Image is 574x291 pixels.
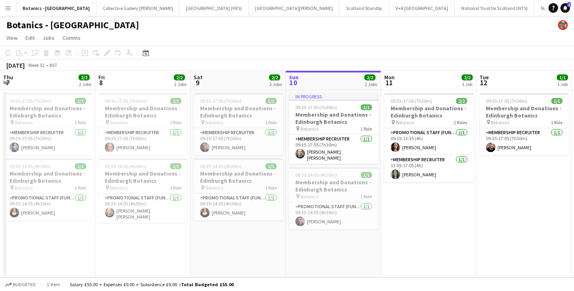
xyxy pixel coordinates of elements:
span: Botanics [301,193,318,199]
span: 1 Role [360,126,372,132]
h3: Membership and Donations - Edinburgh Botanics [194,105,283,119]
app-card-role: Promotional Staff (Fundraiser)1/109:35-14:05 (4h30m)[PERSON_NAME] [3,193,92,221]
h3: Membership and Donations - Edinburgh Botanics [98,105,188,119]
div: 09:35-14:05 (4h30m)1/1Membership and Donations - Edinburgh Botanics Botanics1 RolePromotional Sta... [3,158,92,221]
span: 1 [567,2,571,7]
span: 1/1 [557,74,568,80]
app-card-role: Membership Recruiter1/109:35-17:05 (7h30m)[PERSON_NAME] [PERSON_NAME] [289,135,378,164]
div: 1 Job [462,81,472,87]
span: Fri [98,74,105,81]
app-job-card: 09:35-17:05 (7h30m)2/2Membership and Donations - Edinburgh Botanics Botanics2 RolesPromotional St... [384,93,474,182]
button: [GEOGRAPHIC_DATA][PERSON_NAME] [249,0,340,16]
h3: Membership and Donations - Edinburgh Botanics [289,179,378,193]
app-job-card: 09:35-14:05 (4h30m)1/1Membership and Donations - Edinburgh Botanics Botanics1 RolePromotional Sta... [98,158,188,223]
div: 09:35-17:05 (7h30m)1/1Membership and Donations - Edinburgh Botanics Botanics1 RoleMembership Recr... [3,93,92,155]
h3: Membership and Donations - Edinburgh Botanics [480,105,569,119]
span: 10 [288,78,299,87]
span: 09:35-17:05 (7h30m) [486,98,527,104]
span: Sun [289,74,299,81]
h3: Membership and Donations - Edinburgh Botanics [289,111,378,125]
button: V+A [GEOGRAPHIC_DATA] [389,0,455,16]
h3: Membership and Donations - Edinburgh Botanics [3,105,92,119]
span: 1 Role [170,119,181,125]
app-job-card: In progress09:35-17:05 (7h30m)1/1Membership and Donations - Edinburgh Botanics Botanics1 RoleMemb... [289,93,378,164]
span: 12 [478,78,489,87]
app-card-role: Promotional Staff (Fundraiser)1/109:35-14:05 (4h30m)[PERSON_NAME] [PERSON_NAME] [98,193,188,223]
span: 8 [97,78,105,87]
span: 1 Role [265,185,277,191]
a: 1 [560,3,570,13]
span: 1/1 [361,104,372,110]
app-card-role: Membership Recruiter1/109:35-17:05 (7h30m)[PERSON_NAME] [194,128,283,155]
span: 09:35-17:05 (7h30m) [295,104,337,110]
a: Edit [22,33,38,43]
div: [DATE] [6,61,25,69]
span: Sat [194,74,202,81]
div: 2 Jobs [269,81,282,87]
span: 1 Role [360,193,372,199]
span: 2/2 [364,74,375,80]
span: Edit [26,34,35,41]
div: In progress [289,93,378,100]
span: 2/2 [462,74,473,80]
span: Botanics [205,119,223,125]
span: Botanics [301,126,318,132]
h3: Membership and Donations - Edinburgh Botanics [3,170,92,184]
span: 2 Roles [454,119,467,125]
span: 09:35-17:05 (7h30m) [10,98,51,104]
span: Mon [384,74,395,81]
span: Jobs [43,34,55,41]
span: Total Budgeted £55.00 [181,281,234,287]
app-job-card: 09:35-17:05 (7h30m)1/1Membership and Donations - Edinburgh Botanics Botanics1 RoleMembership Recr... [480,93,569,155]
app-card-role: Promotional Staff (Fundraiser)1/109:35-13:35 (4h)[PERSON_NAME] [384,128,474,155]
button: Budgeted [4,280,37,289]
span: 1 item [44,281,63,287]
span: Botanics [110,185,128,191]
button: Botanics - [GEOGRAPHIC_DATA] [16,0,96,16]
span: Botanics [15,185,33,191]
app-card-role: Membership Recruiter1/109:35-17:05 (7h30m)[PERSON_NAME] [98,128,188,155]
div: 2 Jobs [79,81,91,87]
span: 1/1 [75,163,86,169]
span: Botanics [110,119,128,125]
span: Botanics [15,119,33,125]
span: Botanics [396,119,414,125]
span: 09:35-17:05 (7h30m) [200,98,242,104]
app-card-role: Promotional Staff (Fundraiser)1/109:35-14:05 (4h30m)[PERSON_NAME] [194,193,283,221]
h1: Botanics - [GEOGRAPHIC_DATA] [6,19,139,31]
button: [GEOGRAPHIC_DATA] (HES) [180,0,249,16]
span: Botanics [491,119,509,125]
span: 09:35-14:05 (4h30m) [105,163,146,169]
a: View [3,33,21,43]
span: 09:35-14:05 (4h30m) [10,163,51,169]
app-card-role: Membership Recruiter1/113:05-17:05 (4h)[PERSON_NAME] [384,155,474,182]
span: 1/1 [265,163,277,169]
span: 1 Role [170,185,181,191]
app-job-card: 09:35-14:05 (4h30m)1/1Membership and Donations - Edinburgh Botanics Botanics1 RolePromotional Sta... [194,158,283,221]
span: 1/1 [551,98,562,104]
span: 1/1 [361,172,372,178]
span: Botanics [205,185,223,191]
app-card-role: Membership Recruiter1/109:35-17:05 (7h30m)[PERSON_NAME] [3,128,92,155]
span: Week 32 [26,62,46,68]
app-job-card: 09:35-17:05 (7h30m)1/1Membership and Donations - Edinburgh Botanics Botanics1 RoleMembership Recr... [98,93,188,155]
span: 7 [2,78,13,87]
app-job-card: 09:35-14:05 (4h30m)1/1Membership and Donations - Edinburgh Botanics Botanics1 RolePromotional Sta... [289,167,378,229]
span: Thu [3,74,13,81]
span: Comms [63,34,81,41]
span: View [6,34,18,41]
span: 2/2 [269,74,280,80]
span: 2/2 [79,74,90,80]
button: Scotland Standby [340,0,389,16]
app-card-role: Membership Recruiter1/109:35-17:05 (7h30m)[PERSON_NAME] [480,128,569,155]
h3: Membership and Donations - Edinburgh Botanics [384,105,474,119]
span: 1/1 [265,98,277,104]
app-job-card: 09:35-17:05 (7h30m)1/1Membership and Donations - Edinburgh Botanics Botanics1 RoleMembership Recr... [194,93,283,155]
div: 1 Job [557,81,568,87]
div: BST [49,62,57,68]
